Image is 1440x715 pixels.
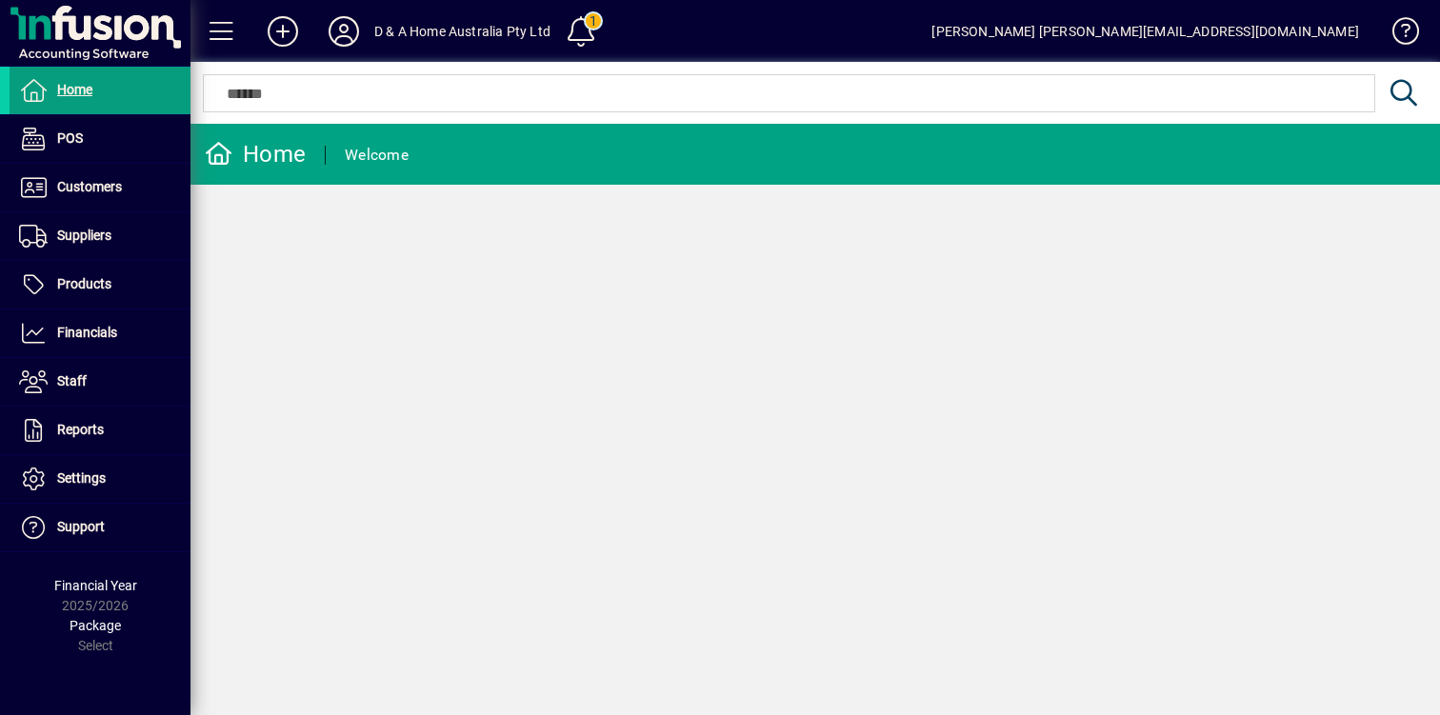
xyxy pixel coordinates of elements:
[345,140,409,170] div: Welcome
[57,470,106,486] span: Settings
[57,130,83,146] span: POS
[10,212,190,260] a: Suppliers
[313,14,374,49] button: Profile
[10,455,190,503] a: Settings
[57,228,111,243] span: Suppliers
[10,261,190,308] a: Products
[57,422,104,437] span: Reports
[57,373,87,388] span: Staff
[10,309,190,357] a: Financials
[54,578,137,593] span: Financial Year
[10,504,190,551] a: Support
[931,16,1359,47] div: [PERSON_NAME] [PERSON_NAME][EMAIL_ADDRESS][DOMAIN_NAME]
[10,358,190,406] a: Staff
[10,164,190,211] a: Customers
[374,16,550,47] div: D & A Home Australia Pty Ltd
[205,139,306,169] div: Home
[252,14,313,49] button: Add
[57,519,105,534] span: Support
[57,179,122,194] span: Customers
[1378,4,1416,66] a: Knowledge Base
[57,82,92,97] span: Home
[57,276,111,291] span: Products
[10,407,190,454] a: Reports
[70,618,121,633] span: Package
[10,115,190,163] a: POS
[57,325,117,340] span: Financials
